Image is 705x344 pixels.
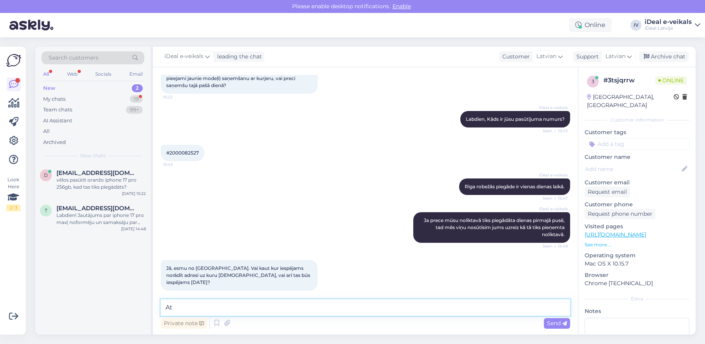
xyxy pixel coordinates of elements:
[585,209,656,219] div: Request phone number
[585,128,689,137] p: Customer tags
[132,84,143,92] div: 2
[121,226,146,232] div: [DATE] 14:48
[592,78,594,84] span: 3
[80,152,105,159] span: New chats
[166,150,199,156] span: #2000082527
[639,51,689,62] div: Archive chat
[587,93,674,109] div: [GEOGRAPHIC_DATA], [GEOGRAPHIC_DATA]
[538,243,568,249] span: Seen ✓ 15:49
[585,231,646,238] a: [URL][DOMAIN_NAME]
[585,153,689,161] p: Customer name
[214,53,262,61] div: leading the chat
[163,291,193,297] span: 15:51
[499,53,530,61] div: Customer
[538,195,568,201] span: Seen ✓ 15:47
[126,106,143,114] div: 99+
[43,138,66,146] div: Archived
[45,207,47,213] span: t
[585,165,680,173] input: Add name
[538,105,568,111] span: iDeal e-veikals
[43,106,72,114] div: Team chats
[605,52,625,61] span: Latvian
[42,69,51,79] div: All
[585,241,689,248] p: See more ...
[645,25,692,31] div: iDeal Latvija
[43,95,65,103] div: My chats
[573,53,599,61] div: Support
[538,172,568,178] span: iDeal e-veikals
[538,128,568,134] span: Seen ✓ 15:43
[163,162,193,167] span: 15:45
[585,251,689,260] p: Operating system
[43,117,72,125] div: AI Assistant
[6,176,20,211] div: Look Here
[538,206,568,212] span: iDeal e-veikals
[569,18,612,32] div: Online
[56,205,138,212] span: tbaker@inbox.lv
[56,169,138,177] span: dubradj@gmail.com
[164,52,204,61] span: iDeal e-veikals
[6,53,21,68] img: Askly Logo
[536,52,556,61] span: Latvian
[161,318,207,329] div: Private note
[585,116,689,124] div: Customer information
[585,307,689,315] p: Notes
[585,295,689,302] div: Extra
[585,187,630,197] div: Request email
[465,184,565,189] span: Rīga robežās piegāde ir vienas dienas laikā.
[585,271,689,279] p: Browser
[161,299,570,316] textarea: Ats
[166,265,311,285] span: Jā, esmu no [GEOGRAPHIC_DATA]. Vai kaut kur iespējams norādīt adresi uz kuru [DEMOGRAPHIC_DATA], ...
[585,178,689,187] p: Customer email
[547,320,567,327] span: Send
[390,3,413,10] span: Enable
[6,204,20,211] div: 2 / 3
[56,177,146,191] div: vēlos pasūtīt oranžo iphone 17 pro 256gb, kad tas tiks piegādāts?
[585,222,689,231] p: Visited pages
[49,54,98,62] span: Search customers
[466,116,565,122] span: Labdien, Kāds ir jūsu pasūtījuma numurs?
[56,212,146,226] div: Labdien! Jautājums par iphone 17 pro max( noformēju un samaksāju par telefonu kā iepriepārdošana)...
[94,69,113,79] div: Socials
[130,95,143,103] div: 19
[128,69,144,79] div: Email
[43,127,50,135] div: All
[603,76,655,85] div: # 3tsjqrrw
[65,69,79,79] div: Web
[585,279,689,288] p: Chrome [TECHNICAL_ID]
[122,191,146,197] div: [DATE] 15:22
[645,19,700,31] a: iDeal e-veikalsiDeal Latvija
[424,217,566,237] span: Ja prece mūsu noliktavā tiks piegādāta dienas pirmajā pusē, tad mēs viņu nosūtīsim jums uzreiz kā...
[44,172,48,178] span: d
[631,20,641,31] div: IV
[585,138,689,150] input: Add a tag
[585,260,689,268] p: Mac OS X 10.15.7
[585,200,689,209] p: Customer phone
[655,76,687,85] span: Online
[645,19,692,25] div: iDeal e-veikals
[163,94,193,100] span: 15:22
[43,84,55,92] div: New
